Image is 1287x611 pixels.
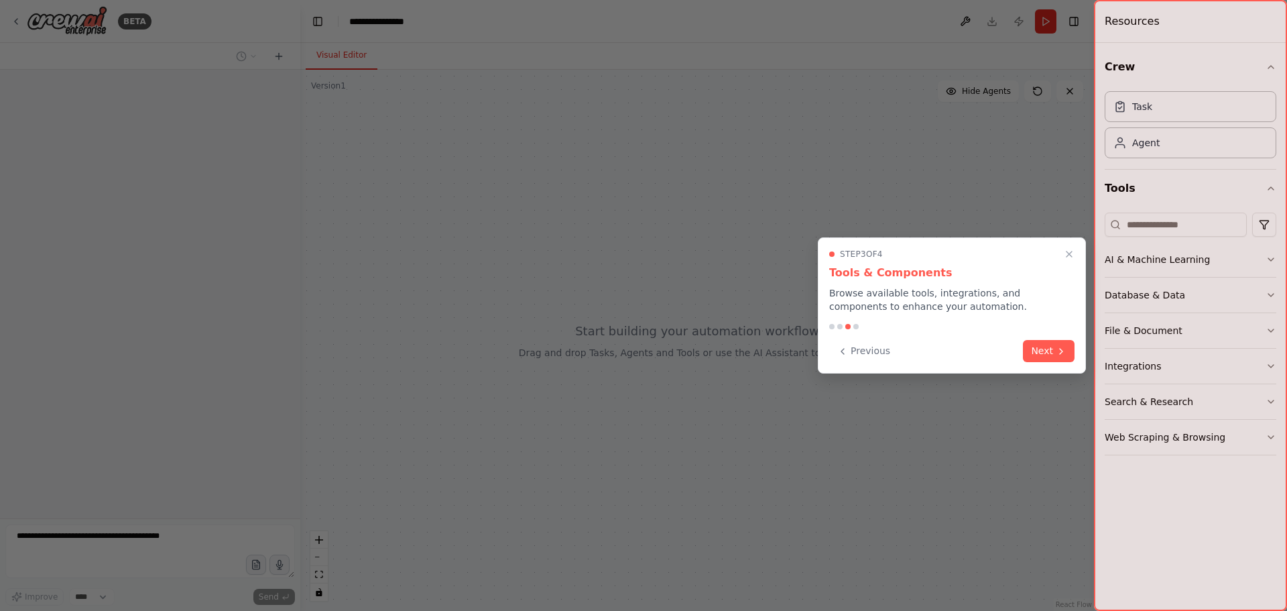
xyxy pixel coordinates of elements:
button: Next [1023,340,1075,362]
button: Hide left sidebar [308,12,327,31]
p: Browse available tools, integrations, and components to enhance your automation. [829,286,1075,313]
span: Step 3 of 4 [840,249,883,260]
h3: Tools & Components [829,265,1075,281]
button: Previous [829,340,898,362]
button: Close walkthrough [1061,246,1077,262]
